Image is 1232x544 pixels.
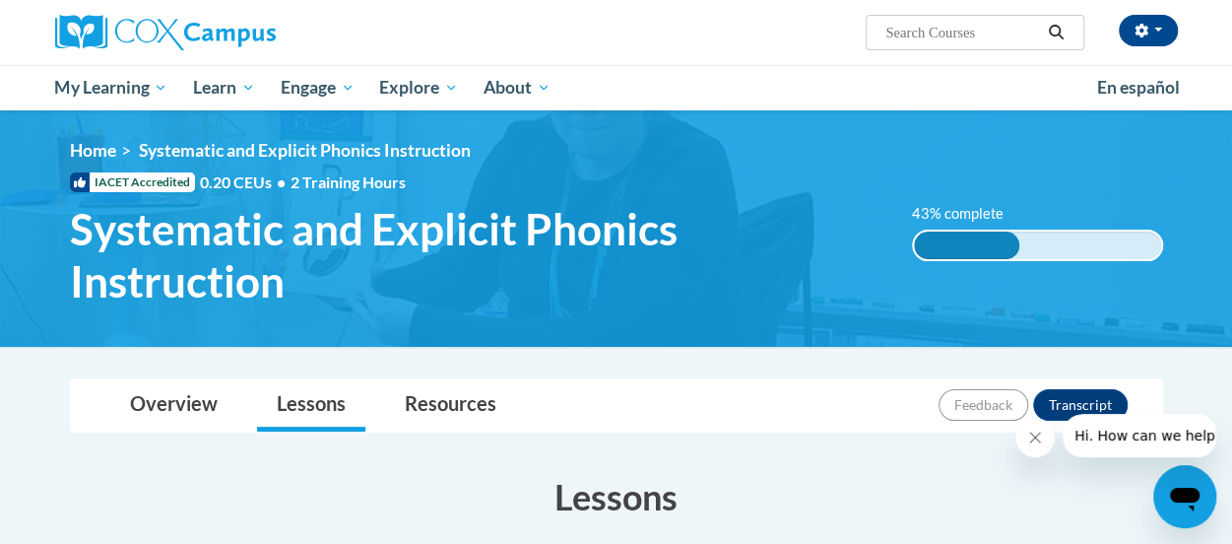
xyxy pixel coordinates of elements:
[366,65,471,110] a: Explore
[385,379,516,432] a: Resources
[883,21,1041,44] input: Search Courses
[70,172,195,192] span: IACET Accredited
[1033,389,1128,421] button: Transcript
[42,65,181,110] a: My Learning
[180,65,268,110] a: Learn
[1041,21,1070,44] button: Search
[257,379,365,432] a: Lessons
[939,389,1028,421] button: Feedback
[268,65,367,110] a: Engage
[471,65,563,110] a: About
[277,172,286,191] span: •
[1119,15,1178,46] button: Account Settings
[291,172,406,191] span: 2 Training Hours
[70,140,116,161] a: Home
[54,76,167,100] span: My Learning
[281,76,355,100] span: Engage
[484,76,551,100] span: About
[1084,67,1193,108] a: En español
[55,15,276,50] img: Cox Campus
[55,15,410,50] a: Cox Campus
[912,203,1025,225] label: 43% complete
[379,76,458,100] span: Explore
[12,14,160,30] span: Hi. How can we help?
[70,472,1163,521] h3: Lessons
[200,171,291,193] span: 0.20 CEUs
[1153,465,1216,528] iframe: Button to launch messaging window
[1063,414,1216,457] iframe: Message from company
[193,76,255,100] span: Learn
[40,65,1193,110] div: Main menu
[1015,418,1055,457] iframe: Close message
[139,140,471,161] span: Systematic and Explicit Phonics Instruction
[70,203,882,307] span: Systematic and Explicit Phonics Instruction
[110,379,237,432] a: Overview
[1097,77,1180,98] span: En español
[914,232,1020,259] div: 43% complete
